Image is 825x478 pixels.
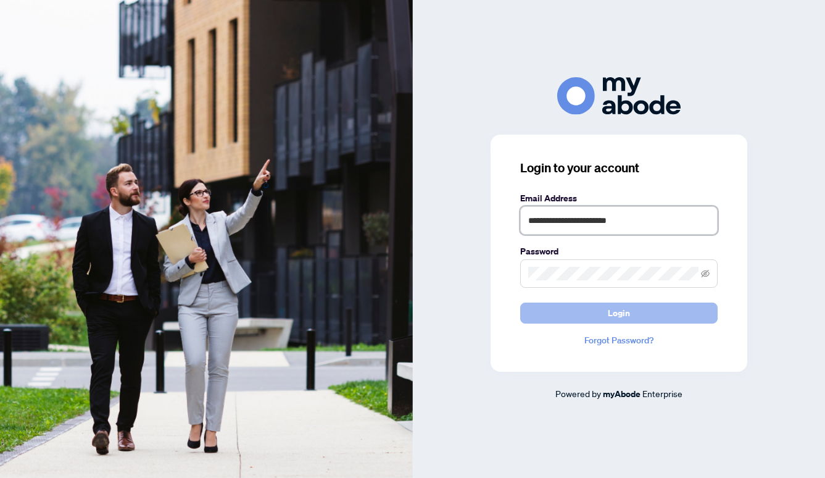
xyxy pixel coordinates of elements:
[555,388,601,399] span: Powered by
[608,303,630,323] span: Login
[520,191,718,205] label: Email Address
[603,387,641,401] a: myAbode
[520,333,718,347] a: Forgot Password?
[701,269,710,278] span: eye-invisible
[520,159,718,177] h3: Login to your account
[557,77,681,115] img: ma-logo
[520,303,718,324] button: Login
[520,245,718,258] label: Password
[642,388,682,399] span: Enterprise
